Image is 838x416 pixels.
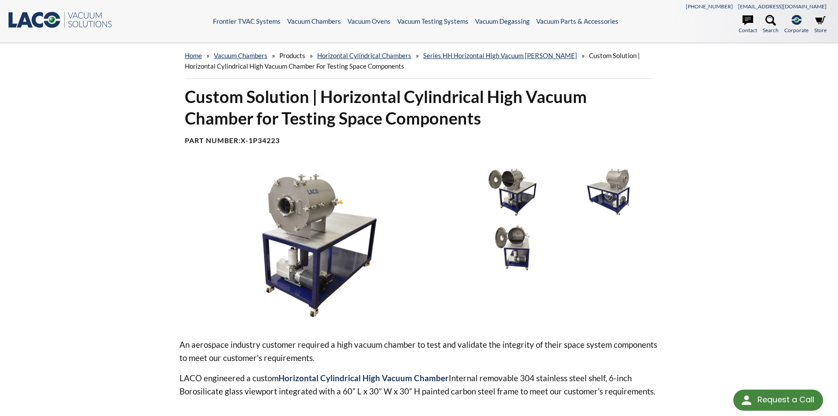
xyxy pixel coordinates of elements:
p: LACO engineered a custom [179,372,659,398]
a: Vacuum Degassing [475,17,530,25]
a: [PHONE_NUMBER] [686,3,733,10]
div: Request a Call [733,390,823,411]
span: Custom Solution | Horizontal Cylindrical High Vacuum Chamber for Testing Space Components [185,52,640,70]
p: An aerospace industry customer required a high vacuum chamber to test and validate the integrity ... [179,338,659,364]
b: X-1P34223 [241,136,280,144]
a: Series HH Horizontal High Vacuum [PERSON_NAME] [423,52,577,59]
h4: Part Number: [185,136,654,145]
img: Horizontal Cylindrical High Vacuum Chamber, angled view chamber door open [467,166,558,217]
a: Store [814,15,827,34]
img: Horizontal Cylindrical High Vacuum Chamber, angled view [179,166,460,324]
img: round button [739,393,754,407]
strong: Horizontal Cylindrical High Vacuum Chamber [278,373,449,383]
img: Horizontal Cylindrical High Vacuum Chamber, front view chamber lid open [467,222,558,273]
a: Search [763,15,779,34]
a: Vacuum Chambers [214,52,267,59]
a: Horizontal Cylindrical Chambers [317,52,411,59]
a: Contact [739,15,757,34]
div: Request a Call [757,390,814,410]
h1: Custom Solution | Horizontal Cylindrical High Vacuum Chamber for Testing Space Components [185,86,654,129]
a: Frontier TVAC Systems [213,17,281,25]
a: home [185,52,202,59]
a: Vacuum Parts & Accessories [536,17,618,25]
a: [EMAIL_ADDRESS][DOMAIN_NAME] [738,3,827,10]
div: » » » » » [185,43,654,79]
a: Vacuum Chambers [287,17,341,25]
span: Products [279,52,305,59]
span: Corporate [784,26,809,34]
img: Horizontal Cylindrical High Vacuum Chamber, angled view door closed [563,166,654,217]
a: Vacuum Testing Systems [397,17,468,25]
a: Vacuum Ovens [348,17,391,25]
